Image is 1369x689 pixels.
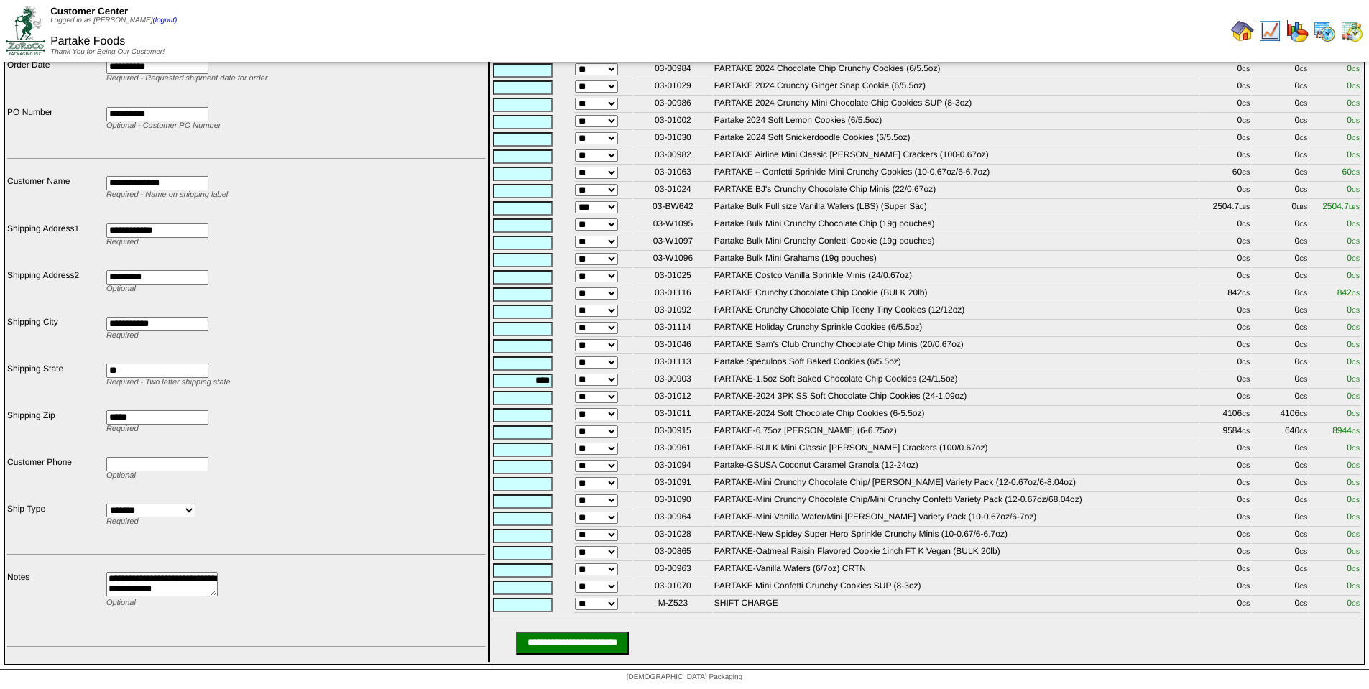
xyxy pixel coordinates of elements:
[634,407,712,423] td: 03-01011
[634,97,712,113] td: 03-00986
[1252,218,1308,233] td: 0
[1299,170,1307,176] span: CS
[1242,532,1250,538] span: CS
[1200,131,1251,147] td: 0
[634,131,712,147] td: 03-01030
[1252,80,1308,96] td: 0
[1352,497,1360,504] span: CS
[1252,338,1308,354] td: 0
[1252,580,1308,596] td: 0
[50,17,177,24] span: Logged in as [PERSON_NAME]
[152,17,177,24] a: (logout)
[1200,476,1251,492] td: 0
[714,580,1199,596] td: PARTAKE Mini Confetti Crunchy Cookies SUP (8‐3oz)
[1242,549,1250,555] span: CS
[1332,425,1360,435] span: 8944
[1347,598,1360,608] span: 0
[714,494,1199,509] td: PARTAKE-Mini Crunchy Chocolate Chip/Mini Crunchy Confetti Variety Pack (12-0.67oz/68.04oz)
[50,48,165,56] span: Thank You for Being Our Customer!
[714,563,1199,578] td: PARTAKE-Vanilla Wafers (6/7oz) CRTN
[634,80,712,96] td: 03-01029
[1352,239,1360,245] span: CS
[1299,411,1307,417] span: CS
[714,114,1199,130] td: Partake 2024 Soft Lemon Cookies (6/5.5oz)
[1352,290,1360,297] span: CS
[1299,221,1307,228] span: CS
[1296,204,1307,211] span: LBS
[1299,66,1307,73] span: CS
[1352,170,1360,176] span: CS
[1242,170,1250,176] span: CS
[1200,200,1251,216] td: 2504.7
[1242,480,1250,486] span: CS
[1347,149,1360,159] span: 0
[1200,407,1251,423] td: 4106
[634,252,712,268] td: 03-W1096
[1299,394,1307,400] span: CS
[1299,342,1307,348] span: CS
[1299,532,1307,538] span: CS
[1352,135,1360,142] span: CS
[1252,356,1308,371] td: 0
[1252,373,1308,389] td: 0
[106,121,221,130] span: Optional - Customer PO Number
[1242,83,1250,90] span: CS
[1252,597,1308,613] td: 0
[714,287,1199,302] td: PARTAKE Crunchy Chocolate Chip Cookie (BULK 20lb)
[1299,239,1307,245] span: CS
[714,321,1199,337] td: PARTAKE Holiday Crunchy Sprinkle Cookies (6/5.5oz)
[1352,411,1360,417] span: CS
[1200,373,1251,389] td: 0
[106,598,136,607] span: Optional
[634,597,712,613] td: M-Z523
[1347,339,1360,349] span: 0
[714,390,1199,406] td: PARTAKE-2024 3PK SS Soft Chocolate Chip Cookies (24-1.09oz)
[1200,218,1251,233] td: 0
[714,252,1199,268] td: Partake Bulk Mini Grahams (19g pouches)
[1252,269,1308,285] td: 0
[6,59,104,104] td: Order Date
[50,6,128,17] span: Customer Center
[1242,583,1250,590] span: CS
[1252,200,1308,216] td: 0
[1349,204,1360,211] span: LBS
[1252,321,1308,337] td: 0
[1231,19,1254,42] img: home.gif
[1299,601,1307,607] span: CS
[1242,497,1250,504] span: CS
[1347,218,1360,228] span: 0
[1352,463,1360,469] span: CS
[634,287,712,302] td: 03-01116
[1299,325,1307,331] span: CS
[106,378,231,387] span: Required - Two letter shipping state
[1242,66,1250,73] span: CS
[1252,545,1308,561] td: 0
[714,269,1199,285] td: PARTAKE Costco Vanilla Sprinkle Minis (24/0.67oz)
[1352,83,1360,90] span: CS
[1299,566,1307,573] span: CS
[1200,114,1251,130] td: 0
[1200,580,1251,596] td: 0
[1200,338,1251,354] td: 0
[1200,63,1251,78] td: 0
[714,304,1199,320] td: PARTAKE Crunchy Chocolate Chip Teeny Tiny Cookies (12/12oz)
[1347,270,1360,280] span: 0
[634,304,712,320] td: 03-01092
[1299,480,1307,486] span: CS
[1252,407,1308,423] td: 4106
[1352,566,1360,573] span: CS
[714,407,1199,423] td: PARTAKE-2024 Soft Chocolate Chip Cookies (6-5.5oz)
[1242,445,1250,452] span: CS
[6,223,104,268] td: Shipping Address1
[714,63,1199,78] td: PARTAKE 2024 Chocolate Chip Crunchy Cookies (6/5.5oz)
[1347,115,1360,125] span: 0
[1242,221,1250,228] span: CS
[1347,322,1360,332] span: 0
[634,528,712,544] td: 03-01028
[1242,342,1250,348] span: CS
[1200,494,1251,509] td: 0
[1200,459,1251,475] td: 0
[1352,394,1360,400] span: CS
[634,114,712,130] td: 03-01002
[1347,546,1360,556] span: 0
